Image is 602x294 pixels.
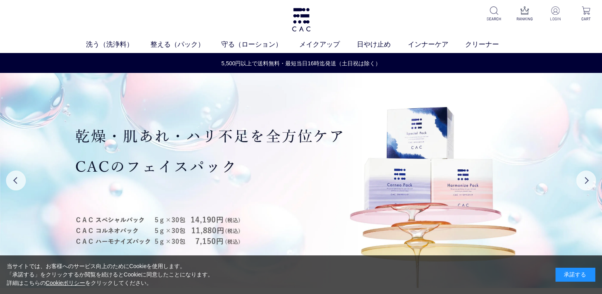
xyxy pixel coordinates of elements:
[515,16,534,22] p: RANKING
[465,39,516,50] a: クリーナー
[555,268,595,282] div: 承諾する
[299,39,357,50] a: メイクアップ
[150,39,222,50] a: 整える（パック）
[546,16,565,22] p: LOGIN
[357,39,408,50] a: 日やけ止め
[515,6,534,22] a: RANKING
[7,262,214,287] div: 当サイトでは、お客様へのサービス向上のためにCookieを使用します。 「承諾する」をクリックするか閲覧を続けるとCookieに同意したことになります。 詳細はこちらの をクリックしてください。
[576,6,596,22] a: CART
[484,6,504,22] a: SEARCH
[6,171,26,190] button: Previous
[484,16,504,22] p: SEARCH
[0,59,602,68] a: 5,500円以上で送料無料・最短当日16時迄発送（土日祝は除く）
[546,6,565,22] a: LOGIN
[408,39,466,50] a: インナーケア
[221,39,299,50] a: 守る（ローション）
[46,280,86,286] a: Cookieポリシー
[291,8,312,31] img: logo
[576,171,596,190] button: Next
[86,39,150,50] a: 洗う（洗浄料）
[576,16,596,22] p: CART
